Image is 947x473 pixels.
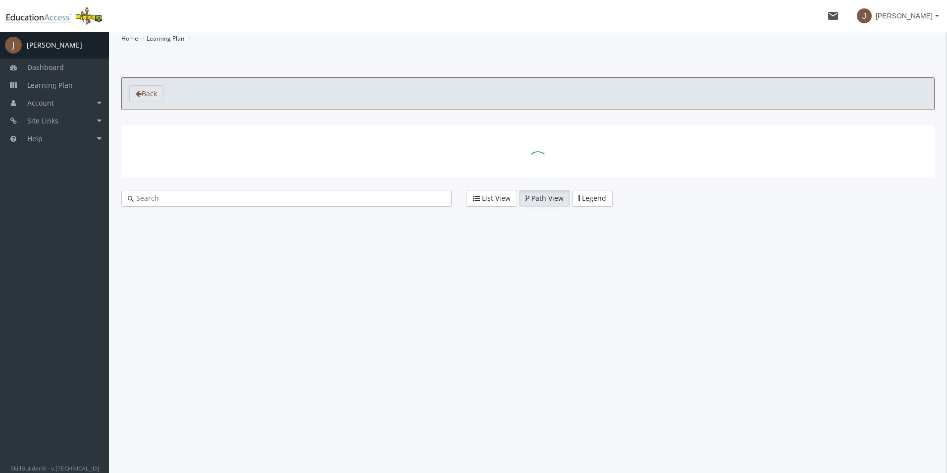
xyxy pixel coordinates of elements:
[582,193,606,203] span: Legend
[121,125,935,177] section: Learning Path Information
[147,34,184,43] a: Learning Plan
[121,34,138,43] a: Home
[27,62,64,72] span: Dashboard
[27,134,43,143] span: Help
[27,80,73,90] span: Learning Plan
[5,37,22,54] span: J
[129,85,163,102] a: Back
[121,77,935,110] section: toolbar
[876,7,933,25] span: [PERSON_NAME]
[27,116,58,125] span: Site Links
[134,193,445,203] input: Search
[827,10,839,22] mat-icon: mail
[27,40,82,50] div: [PERSON_NAME]
[531,193,564,203] span: Path View
[482,193,511,203] span: List View
[27,98,54,108] span: Account
[857,8,872,23] span: J
[121,32,935,46] nav: Breadcrumbs
[142,89,157,98] span: Back
[10,464,99,472] small: SkillBuilder® - v.[TECHNICAL_ID]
